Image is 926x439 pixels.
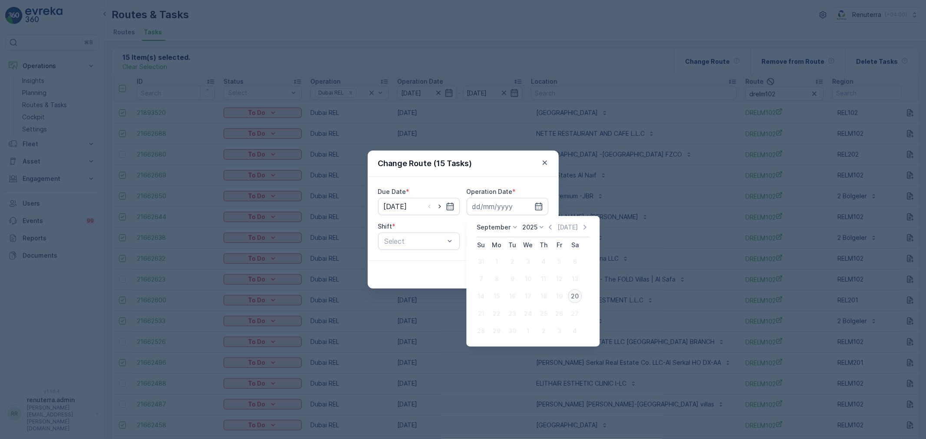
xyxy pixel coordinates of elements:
[568,255,582,269] div: 6
[568,272,582,286] div: 13
[505,324,519,338] div: 30
[504,237,520,253] th: Tuesday
[521,307,535,321] div: 24
[537,289,550,303] div: 18
[490,272,504,286] div: 8
[505,307,519,321] div: 23
[557,223,578,232] p: [DATE]
[552,289,566,303] div: 19
[490,289,504,303] div: 15
[567,237,583,253] th: Saturday
[551,237,567,253] th: Friday
[378,157,472,170] p: Change Route (15 Tasks)
[474,255,488,269] div: 31
[474,289,488,303] div: 14
[521,324,535,338] div: 1
[521,255,535,269] div: 3
[505,272,519,286] div: 9
[490,255,504,269] div: 1
[385,236,445,246] p: Select
[568,324,582,338] div: 4
[536,237,551,253] th: Thursday
[537,272,550,286] div: 11
[522,223,537,232] p: 2025
[520,237,536,253] th: Wednesday
[505,255,519,269] div: 2
[568,307,582,321] div: 27
[473,237,489,253] th: Sunday
[474,307,488,321] div: 21
[552,255,566,269] div: 5
[521,272,535,286] div: 10
[489,237,504,253] th: Monday
[552,272,566,286] div: 12
[474,324,488,338] div: 28
[552,324,566,338] div: 3
[378,188,406,195] label: Due Date
[378,198,460,215] input: dd/mm/yyyy
[378,223,392,230] label: Shift
[477,223,511,232] p: September
[474,272,488,286] div: 7
[521,289,535,303] div: 17
[490,307,504,321] div: 22
[568,289,582,303] div: 20
[490,324,504,338] div: 29
[505,289,519,303] div: 16
[537,255,550,269] div: 4
[467,198,548,215] input: dd/mm/yyyy
[467,188,513,195] label: Operation Date
[537,324,550,338] div: 2
[552,307,566,321] div: 26
[537,307,550,321] div: 25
